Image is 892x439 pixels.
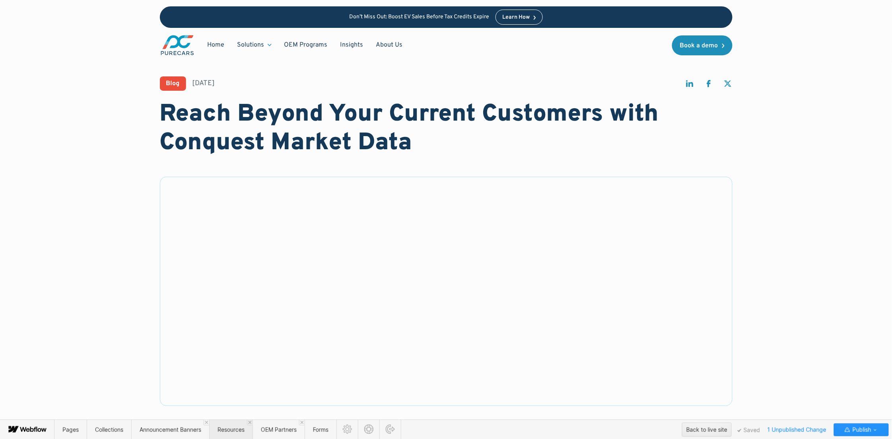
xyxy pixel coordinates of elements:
a: Book a demo [672,35,733,55]
a: Close 'Resources' tab [247,420,253,425]
span: Saved [738,429,760,433]
div: Solutions [237,41,264,49]
a: share on twitter [723,79,733,92]
span: Announcement Banners [140,426,201,433]
span: Pages [62,426,79,433]
a: share on linkedin [685,79,694,92]
a: main [160,34,195,56]
button: Publish [834,423,889,436]
span: Resources [218,426,245,433]
h1: Reach Beyond Your Current Customers with Conquest Market Data [160,100,733,158]
a: Close 'OEM Partners' tab [299,420,305,425]
a: Home [201,37,231,53]
span: Forms [313,426,328,433]
img: purecars logo [160,34,195,56]
div: Blog [166,80,180,87]
div: Learn How [502,15,530,20]
a: Insights [334,37,370,53]
span: OEM Partners [261,426,297,433]
div: Back to live site [686,424,727,436]
span: Publish [851,424,871,436]
a: About Us [370,37,409,53]
button: Back to live site [682,423,732,437]
span: Collections [95,426,123,433]
a: share on facebook [704,79,713,92]
div: [DATE] [192,78,215,88]
div: Solutions [231,37,278,53]
span: 1 Unpublished Change [764,423,830,436]
a: Learn How [496,10,543,25]
a: Close 'Announcement Banners' tab [204,420,209,425]
div: Book a demo [680,43,718,49]
a: OEM Programs [278,37,334,53]
p: Don’t Miss Out: Boost EV Sales Before Tax Credits Expire [349,14,489,21]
